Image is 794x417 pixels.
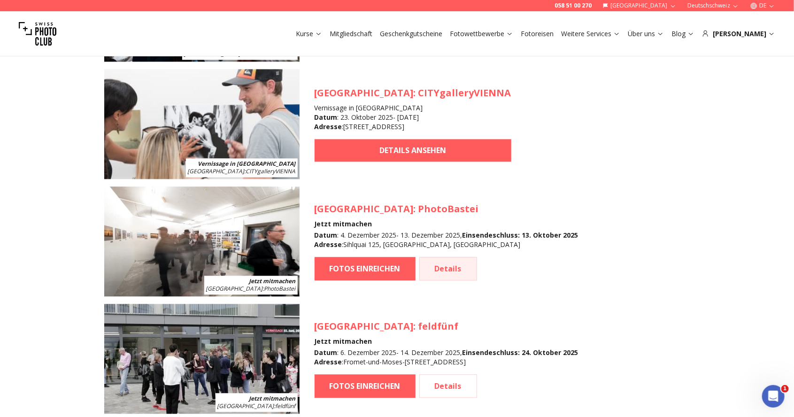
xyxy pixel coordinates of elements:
[188,167,245,175] span: [GEOGRAPHIC_DATA]
[315,348,578,367] div: : 6. Dezember 2025 - 14. Dezember 2025 , : Fromet-und-Moses-[STREET_ADDRESS]
[315,202,414,215] span: [GEOGRAPHIC_DATA]
[315,113,338,122] b: Datum
[315,122,342,131] b: Adresse
[292,27,326,40] button: Kurse
[249,277,296,285] b: Jetzt mitmachen
[315,113,511,131] div: : 23. Oktober 2025 - [DATE] : [STREET_ADDRESS]
[315,337,578,346] h4: Jetzt mitmachen
[561,29,620,39] a: Weitere Services
[330,29,372,39] a: Mitgliedschaft
[628,29,664,39] a: Über uns
[315,257,416,280] a: FOTOS EINREICHEN
[296,29,322,39] a: Kurse
[463,231,578,239] b: Einsendeschluss : 13. Oktober 2025
[315,320,578,333] h3: : feldfünf
[376,27,446,40] button: Geschenkgutscheine
[315,86,414,99] span: [GEOGRAPHIC_DATA]
[781,385,789,393] span: 1
[104,69,300,179] img: SPC Photo Awards WIEN Oktober 2025
[104,186,300,296] img: SPC Photo Awards Zürich: Dezember 2025
[446,27,517,40] button: Fotowettbewerbe
[19,15,56,53] img: Swiss photo club
[315,202,578,216] h3: : PhotoBastei
[315,240,342,249] b: Adresse
[315,320,414,332] span: [GEOGRAPHIC_DATA]
[557,27,624,40] button: Weitere Services
[463,348,578,357] b: Einsendeschluss : 24. Oktober 2025
[104,304,300,414] img: SPC Photo Awards BERLIN Dezember 2025
[517,27,557,40] button: Fotoreisen
[671,29,694,39] a: Blog
[217,402,274,410] span: [GEOGRAPHIC_DATA]
[315,357,342,366] b: Adresse
[624,27,668,40] button: Über uns
[206,285,296,293] span: : PhotoBastei
[315,231,578,249] div: : 4. Dezember 2025 - 13. Dezember 2025 , : Sihlquai 125, [GEOGRAPHIC_DATA], [GEOGRAPHIC_DATA]
[315,219,578,229] h4: Jetzt mitmachen
[315,374,416,398] a: FOTOS EINREICHEN
[555,2,592,9] a: 058 51 00 270
[762,385,785,408] iframe: Intercom live chat
[419,374,477,398] a: Details
[206,285,263,293] span: [GEOGRAPHIC_DATA]
[702,29,775,39] div: [PERSON_NAME]
[217,402,296,410] span: : feldfünf
[315,103,511,113] h4: Vernissage in [GEOGRAPHIC_DATA]
[380,29,442,39] a: Geschenkgutscheine
[419,257,477,280] a: Details
[315,139,511,162] a: DETAILS ANSEHEN
[315,348,338,357] b: Datum
[315,86,511,100] h3: : CITYgalleryVIENNA
[521,29,554,39] a: Fotoreisen
[668,27,698,40] button: Blog
[315,231,338,239] b: Datum
[198,160,296,168] b: Vernissage in [GEOGRAPHIC_DATA]
[450,29,513,39] a: Fotowettbewerbe
[188,167,296,175] span: : CITYgalleryVIENNA
[249,394,296,402] b: Jetzt mitmachen
[326,27,376,40] button: Mitgliedschaft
